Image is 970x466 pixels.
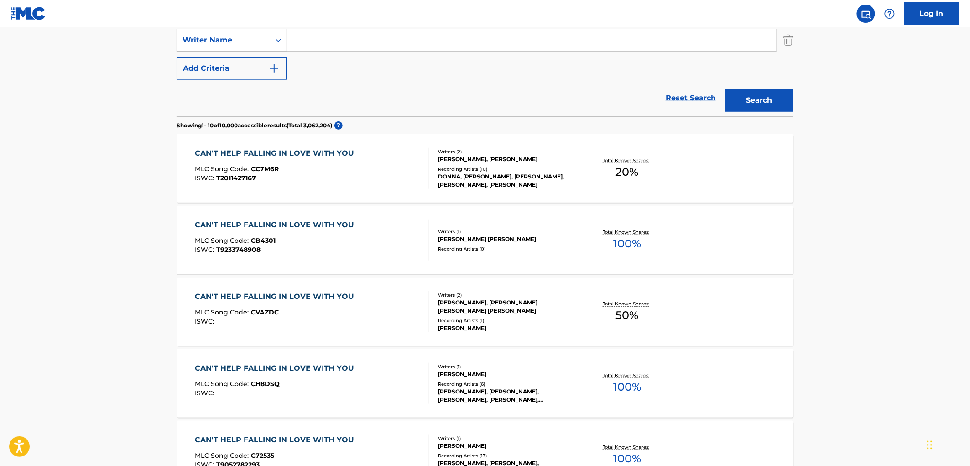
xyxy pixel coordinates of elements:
a: Public Search [857,5,875,23]
div: Writers ( 2 ) [438,148,576,155]
span: 100 % [613,236,641,252]
span: ISWC : [195,389,217,397]
a: Log In [904,2,959,25]
div: [PERSON_NAME], [PERSON_NAME] [438,155,576,163]
img: MLC Logo [11,7,46,20]
p: Showing 1 - 10 of 10,000 accessible results (Total 3,062,204 ) [177,121,332,130]
div: [PERSON_NAME], [PERSON_NAME] [PERSON_NAME] [PERSON_NAME] [438,298,576,315]
div: CAN'T HELP FALLING IN LOVE WITH YOU [195,148,359,159]
p: Total Known Shares: [603,157,652,164]
iframe: Chat Widget [924,422,970,466]
div: [PERSON_NAME], [PERSON_NAME], [PERSON_NAME], [PERSON_NAME], [PERSON_NAME] [438,387,576,404]
span: MLC Song Code : [195,165,251,173]
span: 20 % [616,164,639,180]
span: 100 % [613,379,641,395]
span: T9233748908 [217,246,261,254]
div: Recording Artists ( 6 ) [438,381,576,387]
span: MLC Song Code : [195,451,251,460]
span: CB4301 [251,236,276,245]
p: Total Known Shares: [603,300,652,307]
button: Search [725,89,793,112]
span: CVAZDC [251,308,279,316]
p: Total Known Shares: [603,444,652,450]
span: ISWC : [195,317,217,325]
a: CAN'T HELP FALLING IN LOVE WITH YOUMLC Song Code:CH8DSQISWC:Writers (1)[PERSON_NAME]Recording Art... [177,349,793,418]
div: Writers ( 1 ) [438,228,576,235]
span: T2011427167 [217,174,256,182]
div: Drag [927,431,933,459]
span: MLC Song Code : [195,308,251,316]
a: Reset Search [661,88,720,108]
span: ISWC : [195,174,217,182]
div: Writer Name [183,35,265,46]
div: Recording Artists ( 13 ) [438,452,576,459]
div: Recording Artists ( 1 ) [438,317,576,324]
span: CH8DSQ [251,380,280,388]
div: [PERSON_NAME] [PERSON_NAME] [438,235,576,243]
div: [PERSON_NAME] [438,442,576,450]
a: CAN'T HELP FALLING IN LOVE WITH YOUMLC Song Code:CVAZDCISWC:Writers (2)[PERSON_NAME], [PERSON_NAM... [177,278,793,346]
div: DONNA, [PERSON_NAME], [PERSON_NAME], [PERSON_NAME], [PERSON_NAME] [438,173,576,189]
a: CAN'T HELP FALLING IN LOVE WITH YOUMLC Song Code:CC7M6RISWC:T2011427167Writers (2)[PERSON_NAME], ... [177,134,793,203]
div: Writers ( 1 ) [438,363,576,370]
div: Help [881,5,899,23]
form: Search Form [177,0,793,116]
button: Add Criteria [177,57,287,80]
div: Writers ( 1 ) [438,435,576,442]
div: [PERSON_NAME] [438,370,576,378]
p: Total Known Shares: [603,229,652,236]
div: CAN'T HELP FALLING IN LOVE WITH YOU [195,435,359,445]
div: Writers ( 2 ) [438,292,576,298]
div: CAN'T HELP FALLING IN LOVE WITH YOU [195,363,359,374]
div: CAN'T HELP FALLING IN LOVE WITH YOU [195,220,359,230]
p: Total Known Shares: [603,372,652,379]
img: help [884,8,895,19]
div: Recording Artists ( 0 ) [438,246,576,252]
span: ISWC : [195,246,217,254]
span: C72535 [251,451,275,460]
span: CC7M6R [251,165,279,173]
span: MLC Song Code : [195,380,251,388]
div: Recording Artists ( 10 ) [438,166,576,173]
img: 9d2ae6d4665cec9f34b9.svg [269,63,280,74]
div: CAN'T HELP FALLING IN LOVE WITH YOU [195,291,359,302]
span: ? [334,121,343,130]
span: MLC Song Code : [195,236,251,245]
img: Delete Criterion [783,29,793,52]
img: search [860,8,871,19]
span: 50 % [616,307,639,324]
a: CAN'T HELP FALLING IN LOVE WITH YOUMLC Song Code:CB4301ISWC:T9233748908Writers (1)[PERSON_NAME] [... [177,206,793,274]
div: [PERSON_NAME] [438,324,576,332]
